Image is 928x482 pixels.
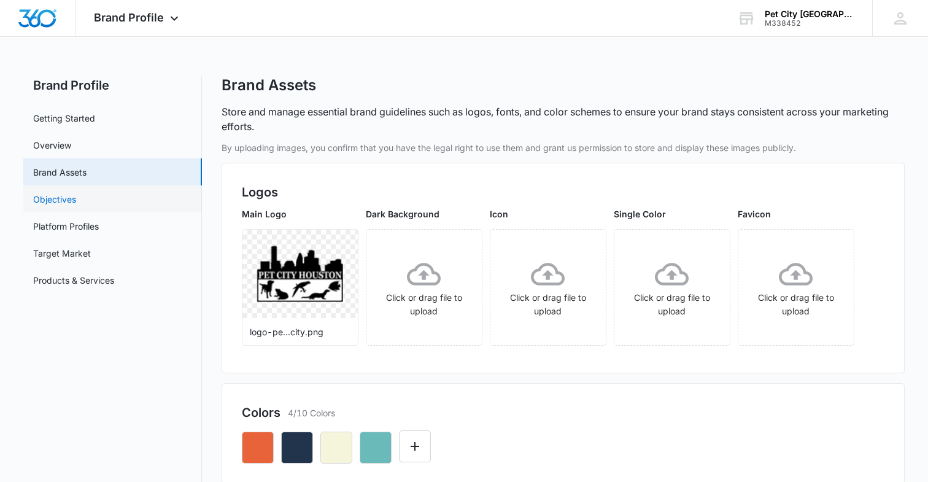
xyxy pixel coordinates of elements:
[281,432,313,464] button: Remove
[765,19,854,28] div: account id
[242,208,358,220] p: Main Logo
[33,247,91,260] a: Target Market
[765,9,854,19] div: account name
[222,76,316,95] h1: Brand Assets
[23,76,202,95] h2: Brand Profile
[94,11,164,24] span: Brand Profile
[242,183,884,201] h2: Logos
[366,208,482,220] p: Dark Background
[490,208,606,220] p: Icon
[490,230,606,345] span: Click or drag file to upload
[222,104,905,134] p: Store and manage essential brand guidelines such as logos, fonts, and color schemes to ensure you...
[242,432,274,464] button: Remove
[490,257,606,318] div: Click or drag file to upload
[250,325,350,338] p: logo-pe...city.png
[33,193,76,206] a: Objectives
[33,166,87,179] a: Brand Assets
[33,112,95,125] a: Getting Started
[614,257,730,318] div: Click or drag file to upload
[320,432,352,464] button: Remove
[614,208,730,220] p: Single Color
[33,220,99,233] a: Platform Profiles
[366,257,482,318] div: Click or drag file to upload
[33,274,114,287] a: Products & Services
[288,406,335,419] p: 4/10 Colors
[366,230,482,345] span: Click or drag file to upload
[738,230,854,345] span: Click or drag file to upload
[222,141,905,154] p: By uploading images, you confirm that you have the legal right to use them and grant us permissio...
[242,403,280,422] h2: Colors
[738,208,854,220] p: Favicon
[257,246,343,303] img: User uploaded logo
[360,432,392,464] button: Remove
[399,430,431,462] button: Edit Color
[614,230,730,345] span: Click or drag file to upload
[738,257,854,318] div: Click or drag file to upload
[33,139,71,152] a: Overview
